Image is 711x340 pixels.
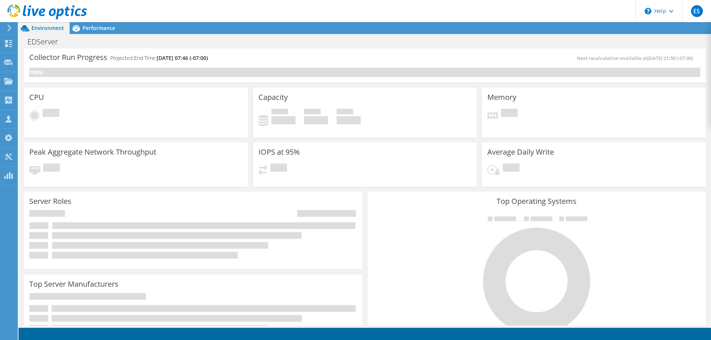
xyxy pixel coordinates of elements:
[31,24,64,31] span: Environment
[271,116,296,124] h4: 0 GiB
[24,38,70,46] h1: EDServer
[110,54,208,62] h4: Projected End Time:
[337,116,361,124] h4: 0 GiB
[29,197,71,205] h3: Server Roles
[373,197,700,205] h3: Top Operating Systems
[29,93,44,101] h3: CPU
[487,93,516,101] h3: Memory
[501,109,518,119] span: Pending
[157,54,208,61] span: [DATE] 07:46 (-07:00)
[271,109,288,116] span: Used
[304,109,321,116] span: Free
[503,164,520,174] span: Pending
[337,109,353,116] span: Total
[270,164,287,174] span: Pending
[647,55,693,61] span: [DATE] 21:50 (-07:00)
[645,8,651,14] svg: \n
[691,5,703,17] span: ES
[487,148,554,156] h3: Average Daily Write
[577,55,697,61] span: Next recalculation available at
[29,148,156,156] h3: Peak Aggregate Network Throughput
[43,164,60,174] span: Pending
[29,280,118,288] h3: Top Server Manufacturers
[258,148,300,156] h3: IOPS at 95%
[43,109,59,119] span: Pending
[304,116,328,124] h4: 0 GiB
[258,93,288,101] h3: Capacity
[83,24,115,31] span: Performance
